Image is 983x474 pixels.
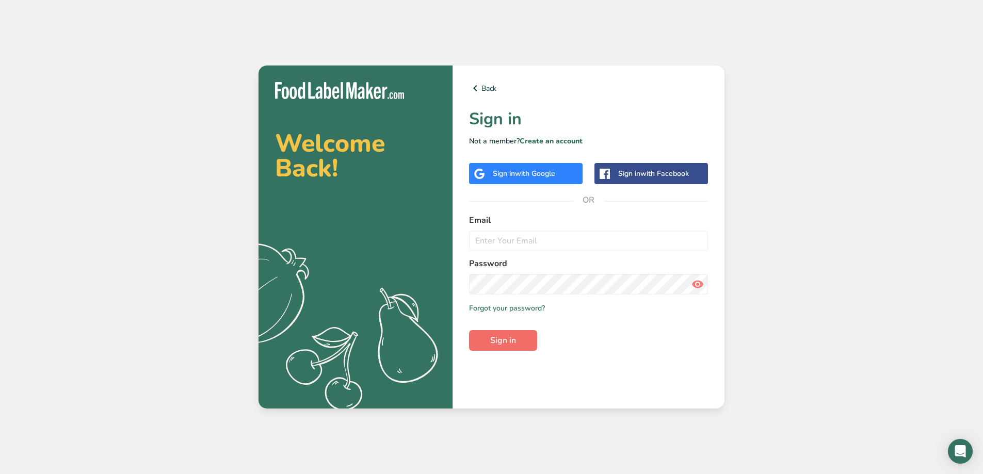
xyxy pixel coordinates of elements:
[469,214,708,226] label: Email
[469,303,545,314] a: Forgot your password?
[618,168,689,179] div: Sign in
[275,82,404,99] img: Food Label Maker
[275,131,436,181] h2: Welcome Back!
[469,330,537,351] button: Sign in
[573,185,604,216] span: OR
[493,168,555,179] div: Sign in
[469,257,708,270] label: Password
[469,107,708,132] h1: Sign in
[469,231,708,251] input: Enter Your Email
[948,439,973,464] div: Open Intercom Messenger
[469,136,708,146] p: Not a member?
[520,136,583,146] a: Create an account
[490,334,516,347] span: Sign in
[469,82,708,94] a: Back
[640,169,689,178] span: with Facebook
[515,169,555,178] span: with Google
